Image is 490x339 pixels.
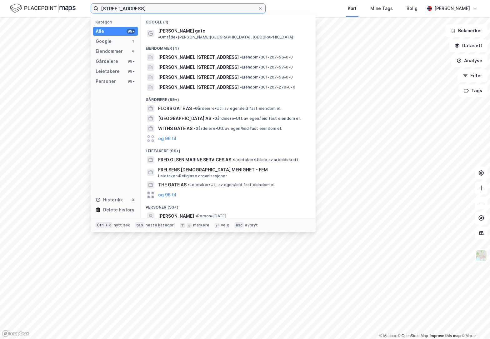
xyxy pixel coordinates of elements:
div: Kategori [96,20,138,24]
span: • [193,106,195,111]
span: • [240,85,242,89]
span: [PERSON_NAME]. [STREET_ADDRESS] [158,63,239,71]
div: [PERSON_NAME] [434,5,470,12]
span: Område • [PERSON_NAME][GEOGRAPHIC_DATA], [GEOGRAPHIC_DATA] [158,35,293,40]
span: FRED.OLSEN MARINE SERVICES AS [158,156,231,164]
div: 1 [130,39,135,44]
a: Mapbox homepage [2,330,29,337]
span: Eiendom • 301-207-56-0-0 [240,55,293,60]
span: • [240,55,242,59]
div: Personer (99+) [141,200,316,211]
div: esc [234,222,244,228]
span: FRELSENS [DEMOGRAPHIC_DATA] MENIGHET - FEM [158,166,308,174]
div: 99+ [127,69,135,74]
button: Analyse [451,54,487,67]
span: • [240,65,242,69]
span: • [232,157,234,162]
span: • [188,182,190,187]
span: WITHS GATE AS [158,125,192,132]
span: Leietaker • Utl. av egen/leid fast eiendom el. [188,182,275,187]
div: Alle [96,28,104,35]
span: • [212,116,214,121]
span: FLORS GATE AS [158,105,192,112]
span: Eiendom • 301-207-57-0-0 [240,65,293,70]
span: Gårdeiere • Utl. av egen/leid fast eiendom el. [193,106,281,111]
iframe: Chat Widget [459,309,490,339]
span: [GEOGRAPHIC_DATA] AS [158,115,211,122]
div: Leietakere (99+) [141,144,316,155]
span: [PERSON_NAME]. [STREET_ADDRESS] [158,83,239,91]
div: Google (1) [141,15,316,26]
div: Leietakere [96,68,120,75]
span: Gårdeiere • Utl. av egen/leid fast eiendom el. [194,126,282,131]
div: Gårdeiere (99+) [141,92,316,104]
button: og 96 til [158,191,176,199]
div: Mine Tags [370,5,393,12]
div: Eiendommer (4) [141,41,316,52]
a: Improve this map [430,334,461,338]
span: • [240,75,242,79]
span: Person • [DATE] [195,214,226,219]
button: Datasett [449,39,487,52]
div: Personer [96,78,116,85]
div: Google [96,38,112,45]
div: 99+ [127,59,135,64]
button: og 96 til [158,135,176,142]
div: neste kategori [146,223,175,228]
span: • [158,35,160,39]
div: Ctrl + k [96,222,112,228]
span: [PERSON_NAME] [158,212,194,220]
div: 99+ [127,79,135,84]
div: nytt søk [114,223,130,228]
span: THE GATE AS [158,181,187,189]
button: Bokmerker [445,24,487,37]
span: • [194,126,196,131]
img: logo.f888ab2527a4732fd821a326f86c7f29.svg [10,3,76,14]
div: velg [221,223,229,228]
span: [PERSON_NAME] gate [158,27,205,35]
img: Z [475,250,487,261]
div: Bolig [407,5,417,12]
div: Delete history [103,206,134,214]
span: Gårdeiere • Utl. av egen/leid fast eiendom el. [212,116,301,121]
div: 99+ [127,29,135,34]
a: OpenStreetMap [398,334,428,338]
span: [PERSON_NAME]. [STREET_ADDRESS] [158,53,239,61]
div: 4 [130,49,135,54]
button: Filter [457,69,487,82]
span: • [195,214,197,218]
div: 0 [130,197,135,202]
input: Søk på adresse, matrikkel, gårdeiere, leietakere eller personer [98,4,258,13]
div: tab [135,222,144,228]
button: Tags [458,84,487,97]
span: [PERSON_NAME]. [STREET_ADDRESS] [158,73,239,81]
div: Historikk [96,196,123,204]
div: avbryt [245,223,258,228]
span: Leietaker • Utleie av arbeidskraft [232,157,299,162]
span: Eiendom • 301-207-270-0-0 [240,85,295,90]
div: Kart [348,5,357,12]
span: Eiendom • 301-207-58-0-0 [240,75,293,80]
div: Eiendommer [96,48,123,55]
div: markere [193,223,209,228]
a: Mapbox [379,334,397,338]
div: Kontrollprogram for chat [459,309,490,339]
div: Gårdeiere [96,58,118,65]
span: Leietaker • Religiøse organisasjoner [158,174,227,179]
